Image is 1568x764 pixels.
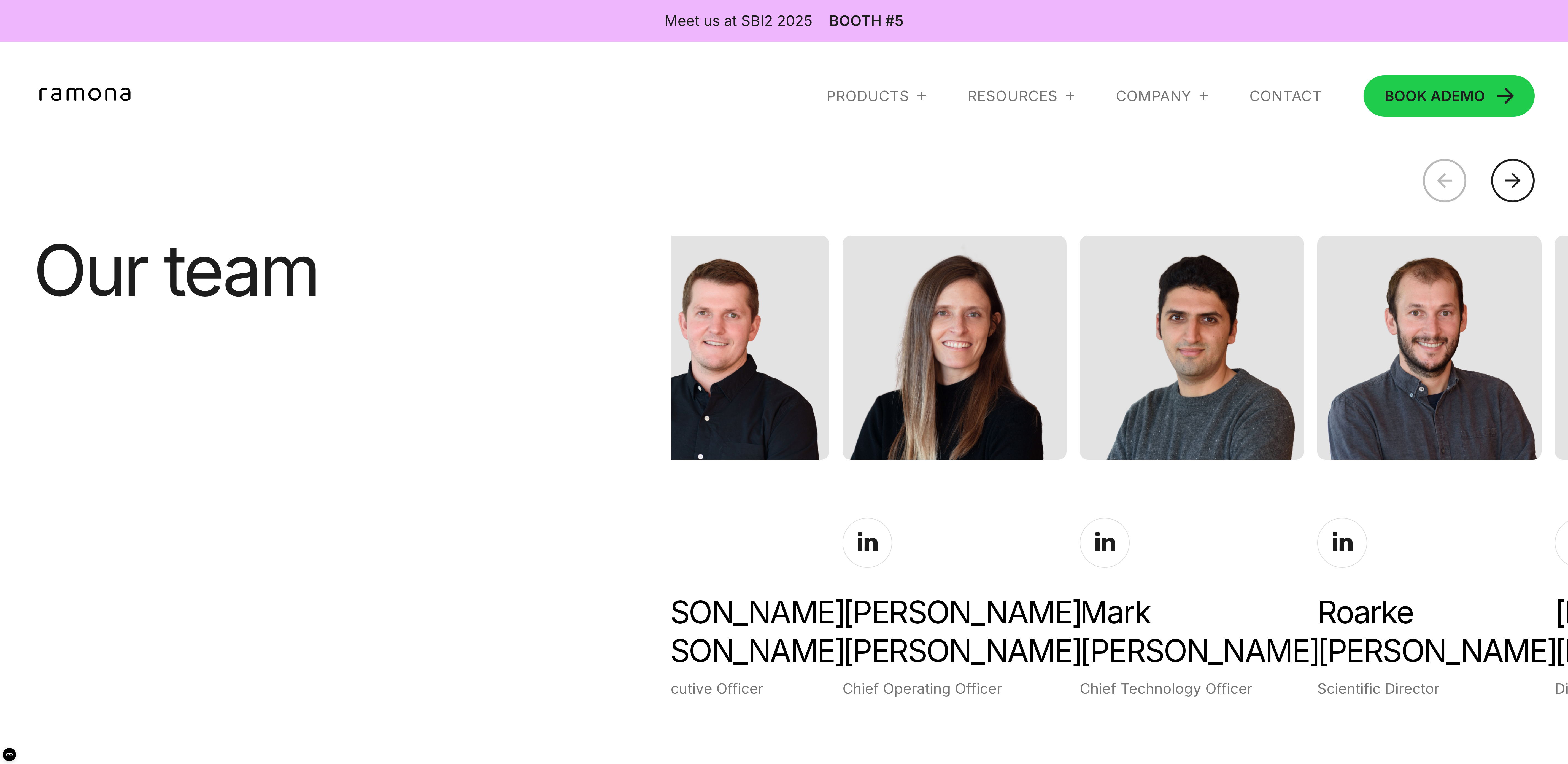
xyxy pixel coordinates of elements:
[967,87,1058,106] div: RESOURCES
[1249,87,1322,106] a: Contact
[1385,87,1441,105] span: BOOK A
[1080,678,1304,699] div: Chief Technology Officer
[1116,87,1191,106] div: Company
[1080,593,1304,670] div: Mark
[605,593,829,670] div: [PERSON_NAME]
[1116,87,1208,106] div: Company
[1080,631,1304,670] span: [PERSON_NAME]
[829,14,904,28] a: Booth #5
[605,631,829,670] span: [PERSON_NAME]
[826,87,909,106] div: Products
[1317,593,1542,670] div: Roarke
[1317,631,1542,670] span: [PERSON_NAME]
[1385,89,1485,103] div: DEMO
[33,236,376,305] h1: Our team
[843,631,1067,670] span: [PERSON_NAME]
[826,87,926,106] div: Products
[3,748,16,761] button: Open CMP widget
[843,678,1067,699] div: Chief Operating Officer
[967,87,1074,106] div: RESOURCES
[1364,75,1535,117] a: BOOK ADEMO
[1317,678,1542,699] div: Scientific Director
[33,88,141,104] a: home
[664,10,813,31] div: Meet us at SBI2 2025
[605,678,829,699] div: Chief Executive Officer
[843,593,1067,670] div: [PERSON_NAME]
